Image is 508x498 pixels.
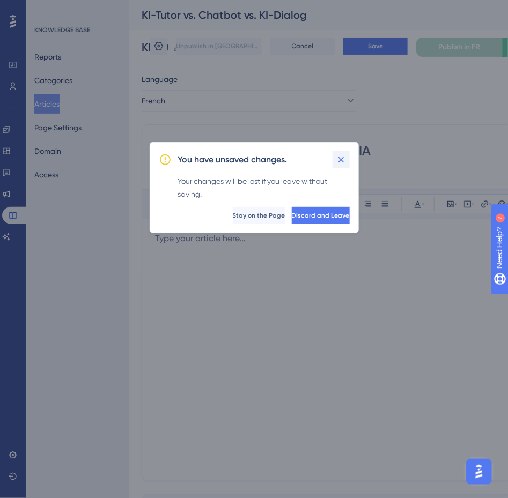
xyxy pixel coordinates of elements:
div: 7 [75,5,78,14]
span: Need Help? [25,3,67,16]
h2: You have unsaved changes. [178,153,288,166]
iframe: UserGuiding AI Assistant Launcher [463,456,495,488]
div: Your changes will be lost if you leave without saving. [178,175,350,200]
span: Discard and Leave [292,211,350,220]
span: Stay on the Page [233,211,285,220]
